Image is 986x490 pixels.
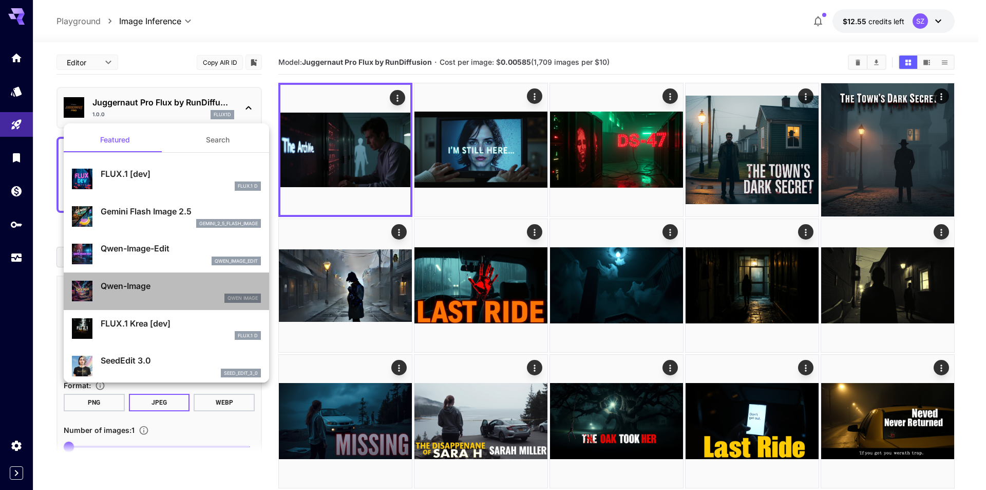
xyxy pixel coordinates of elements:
button: Search [166,128,269,152]
div: SeedEdit 3.0seed_edit_3_0 [72,350,261,382]
p: FLUX.1 D [238,332,258,339]
p: Qwen Image [227,295,258,302]
p: FLUX.1 [dev] [101,168,261,180]
div: Qwen-Image-Editqwen_image_edit [72,238,261,269]
p: seed_edit_3_0 [224,370,258,377]
p: Qwen-Image-Edit [101,242,261,255]
div: FLUX.1 Krea [dev]FLUX.1 D [72,313,261,344]
p: Gemini Flash Image 2.5 [101,205,261,217]
div: FLUX.1 [dev]FLUX.1 D [72,164,261,195]
button: Featured [64,128,166,152]
div: Qwen-ImageQwen Image [72,276,261,307]
div: Gemini Flash Image 2.5gemini_2_5_flash_image [72,201,261,232]
p: Qwen-Image [101,280,261,292]
p: SeedEdit 3.0 [101,354,261,367]
p: FLUX.1 Krea [dev] [101,317,261,330]
p: FLUX.1 D [238,183,258,190]
p: gemini_2_5_flash_image [199,220,258,227]
p: qwen_image_edit [215,258,258,265]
